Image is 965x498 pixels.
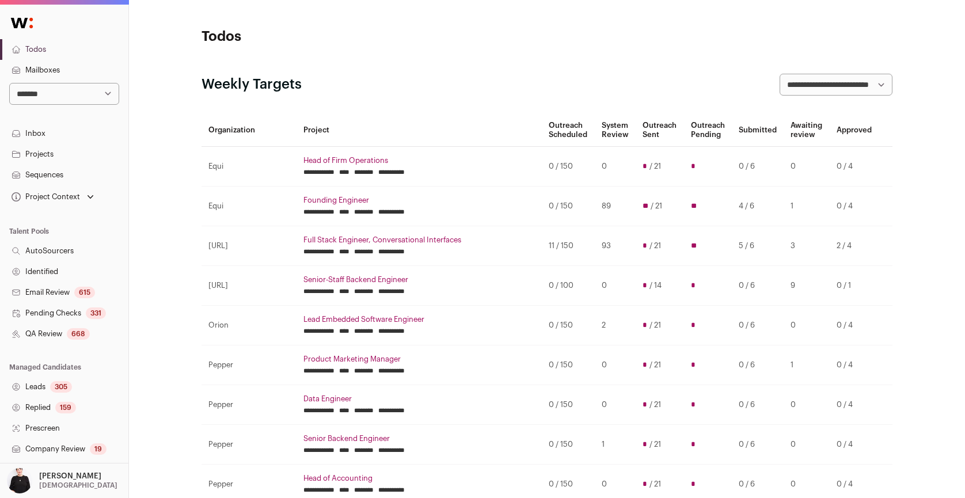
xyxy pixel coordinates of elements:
[9,189,96,205] button: Open dropdown
[784,425,830,465] td: 0
[732,187,784,226] td: 4 / 6
[830,147,879,187] td: 0 / 4
[55,402,76,413] div: 159
[202,266,297,306] td: [URL]
[649,162,661,171] span: / 21
[595,345,636,385] td: 0
[595,187,636,226] td: 89
[202,114,297,147] th: Organization
[542,187,595,226] td: 0 / 150
[595,147,636,187] td: 0
[830,226,879,266] td: 2 / 4
[5,468,120,493] button: Open dropdown
[542,147,595,187] td: 0 / 150
[830,425,879,465] td: 0 / 4
[303,434,535,443] a: Senior Backend Engineer
[86,307,106,319] div: 331
[542,266,595,306] td: 0 / 100
[649,440,661,449] span: / 21
[649,281,662,290] span: / 14
[542,385,595,425] td: 0 / 150
[90,443,107,455] div: 19
[7,468,32,493] img: 9240684-medium_jpg
[649,321,661,330] span: / 21
[784,187,830,226] td: 1
[542,306,595,345] td: 0 / 150
[784,147,830,187] td: 0
[202,425,297,465] td: Pepper
[50,381,72,393] div: 305
[303,315,535,324] a: Lead Embedded Software Engineer
[542,345,595,385] td: 0 / 150
[303,235,535,245] a: Full Stack Engineer, Conversational Interfaces
[784,385,830,425] td: 0
[202,75,302,94] h2: Weekly Targets
[542,114,595,147] th: Outreach Scheduled
[684,114,732,147] th: Outreach Pending
[732,306,784,345] td: 0 / 6
[202,226,297,266] td: [URL]
[830,187,879,226] td: 0 / 4
[9,192,80,202] div: Project Context
[636,114,683,147] th: Outreach Sent
[651,202,662,211] span: / 21
[649,400,661,409] span: / 21
[542,425,595,465] td: 0 / 150
[732,345,784,385] td: 0 / 6
[67,328,90,340] div: 668
[202,385,297,425] td: Pepper
[202,28,432,46] h1: Todos
[784,306,830,345] td: 0
[830,345,879,385] td: 0 / 4
[732,114,784,147] th: Submitted
[784,345,830,385] td: 1
[303,474,535,483] a: Head of Accounting
[649,241,661,250] span: / 21
[649,360,661,370] span: / 21
[732,385,784,425] td: 0 / 6
[202,147,297,187] td: Equi
[784,266,830,306] td: 9
[542,226,595,266] td: 11 / 150
[649,480,661,489] span: / 21
[74,287,95,298] div: 615
[595,226,636,266] td: 93
[202,187,297,226] td: Equi
[784,114,830,147] th: Awaiting review
[595,114,636,147] th: System Review
[595,266,636,306] td: 0
[732,147,784,187] td: 0 / 6
[732,226,784,266] td: 5 / 6
[830,266,879,306] td: 0 / 1
[202,345,297,385] td: Pepper
[303,156,535,165] a: Head of Firm Operations
[303,275,535,284] a: Senior-Staff Backend Engineer
[595,385,636,425] td: 0
[297,114,542,147] th: Project
[830,385,879,425] td: 0 / 4
[303,355,535,364] a: Product Marketing Manager
[5,12,39,35] img: Wellfound
[732,266,784,306] td: 0 / 6
[202,306,297,345] td: Orion
[39,481,117,490] p: [DEMOGRAPHIC_DATA]
[39,472,101,481] p: [PERSON_NAME]
[303,394,535,404] a: Data Engineer
[303,196,535,205] a: Founding Engineer
[784,226,830,266] td: 3
[830,114,879,147] th: Approved
[595,306,636,345] td: 2
[595,425,636,465] td: 1
[830,306,879,345] td: 0 / 4
[732,425,784,465] td: 0 / 6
